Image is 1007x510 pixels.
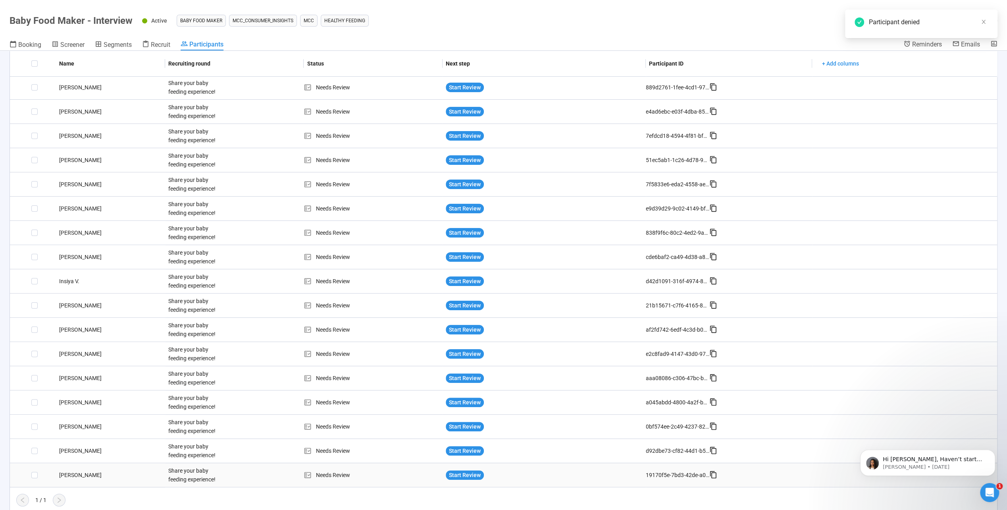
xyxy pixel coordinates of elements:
span: Start Review [449,374,481,382]
div: 889d2761-1fee-4cd1-9715-5b1c9ebeb2d6 [646,83,709,92]
span: Healthy feeding [324,17,365,25]
button: right [53,494,65,506]
div: 1 / 1 [35,496,46,504]
span: Segments [104,41,132,48]
span: Start Review [449,180,481,189]
span: Start Review [449,325,481,334]
div: Needs Review [304,204,442,213]
button: Start Review [446,373,484,383]
span: Start Review [449,156,481,164]
div: Needs Review [304,228,442,237]
a: Participants [181,40,223,50]
div: Needs Review [304,131,442,140]
span: Start Review [449,422,481,431]
div: Share your baby feeding experience! [165,415,225,439]
span: left [19,497,26,503]
h1: Baby Food Maker - Interview [10,15,133,26]
th: Recruiting round [165,51,304,77]
button: Start Review [446,180,484,189]
div: [PERSON_NAME] [56,180,165,189]
div: Share your baby feeding experience! [165,318,225,342]
iframe: Intercom live chat [980,483,999,502]
a: Segments [95,40,132,50]
div: Share your baby feeding experience! [165,124,225,148]
div: [PERSON_NAME] [56,374,165,382]
span: Recruit [151,41,170,48]
span: Start Review [449,131,481,140]
button: Start Review [446,276,484,286]
button: + Add columns [815,57,865,70]
span: Start Review [449,253,481,261]
div: aaa08086-c306-47bc-b5ea-7e1f355a6a1c [646,374,709,382]
div: Needs Review [304,277,442,286]
div: Share your baby feeding experience! [165,197,225,220]
a: Emails [952,40,980,50]
div: af2fd742-6edf-4c3d-b0a4-ad296f3d836c [646,325,709,334]
div: [PERSON_NAME] [56,253,165,261]
span: Active [151,17,167,24]
div: Share your baby feeding experience! [165,366,225,390]
div: Share your baby feeding experience! [165,390,225,414]
span: Screener [60,41,85,48]
span: Participants [189,41,223,48]
div: 7f5833e6-eda2-4558-aeed-6b6209966027 [646,180,709,189]
button: Start Review [446,228,484,238]
span: Start Review [449,277,481,286]
a: Screener [52,40,85,50]
div: Needs Review [304,398,442,407]
div: Insiya V. [56,277,165,286]
button: Start Review [446,301,484,310]
div: Needs Review [304,180,442,189]
a: Recruit [142,40,170,50]
div: Needs Review [304,374,442,382]
span: close [981,19,986,25]
div: e4ad6ebc-e03f-4dba-8583-98a75d131eb5 [646,107,709,116]
span: Start Review [449,471,481,479]
div: 838f9f6c-80c2-4ed2-9a66-423ff449232b [646,228,709,237]
button: left [16,494,29,506]
div: [PERSON_NAME] [56,422,165,431]
div: Share your baby feeding experience! [165,172,225,196]
span: Start Review [449,83,481,92]
span: MCC [304,17,314,25]
div: [PERSON_NAME] [56,107,165,116]
button: Start Review [446,204,484,213]
div: 51ec5ab1-1c26-4d78-95b8-3b47d2294397 [646,156,709,164]
div: 7efdcd18-4594-4f81-bf66-894df0d27e33 [646,131,709,140]
span: + Add columns [822,59,859,68]
button: Start Review [446,422,484,431]
span: Start Review [449,228,481,237]
button: Start Review [446,446,484,456]
span: Booking [18,41,41,48]
div: Needs Review [304,107,442,116]
div: e9d39d29-9c02-4149-bf72-1f621eb2ad35 [646,204,709,213]
div: Needs Review [304,446,442,455]
div: Needs Review [304,350,442,358]
div: Share your baby feeding experience! [165,100,225,124]
button: Start Review [446,131,484,141]
span: Start Review [449,204,481,213]
th: Next step [443,51,646,77]
button: Start Review [446,107,484,116]
div: cde6baf2-ca49-4d38-a816-6991d8611742 [646,253,709,261]
button: Start Review [446,349,484,359]
div: 0bf574ee-2c49-4237-8225-225f2fd66347 [646,422,709,431]
div: [PERSON_NAME] [56,446,165,455]
span: Start Review [449,350,481,358]
th: Participant ID [646,51,812,77]
div: Share your baby feeding experience! [165,342,225,366]
div: Needs Review [304,422,442,431]
div: [PERSON_NAME] [56,83,165,92]
a: Reminders [903,40,942,50]
span: Start Review [449,446,481,455]
div: [PERSON_NAME] [56,350,165,358]
th: Name [56,51,165,77]
button: Start Review [446,83,484,92]
div: Share your baby feeding experience! [165,463,225,487]
span: 1 [996,483,1003,489]
div: d92dbe73-cf82-44d1-b503-9c1e9d14e48b [646,446,709,455]
div: a045abdd-4800-4a2f-beec-f3ba5cc922db [646,398,709,407]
